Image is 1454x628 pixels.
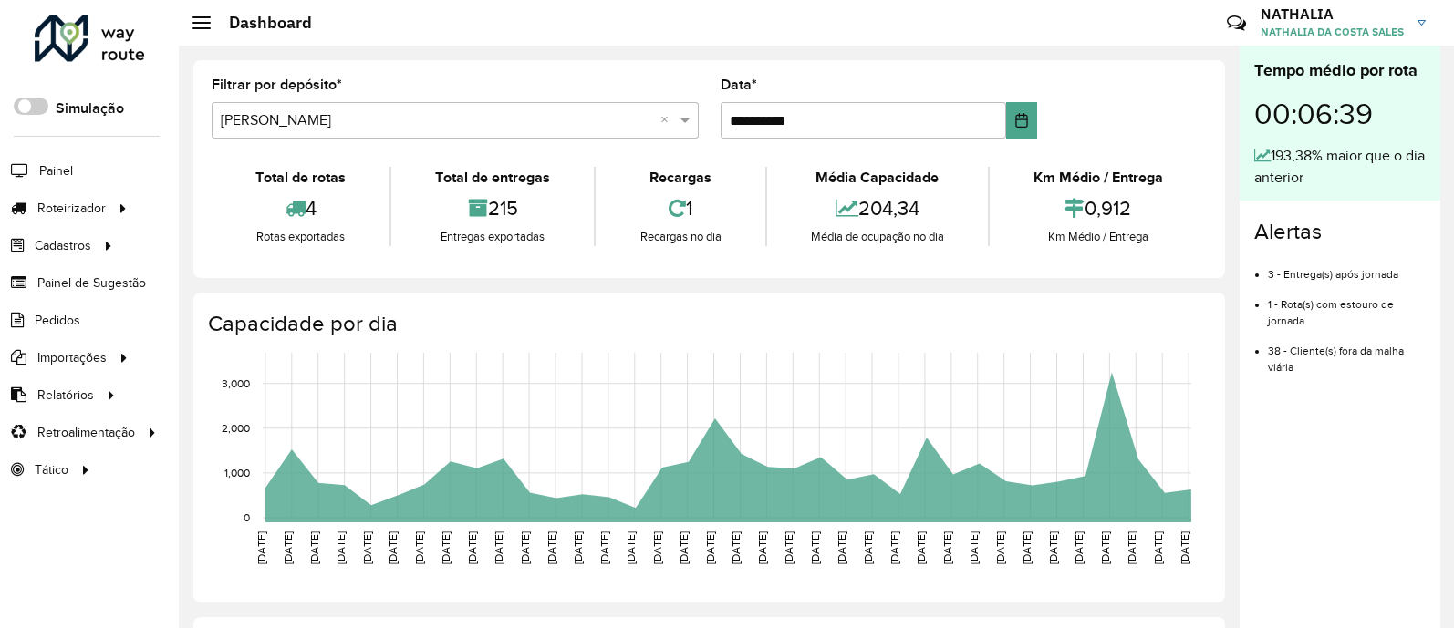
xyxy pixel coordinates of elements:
h4: Alertas [1254,219,1426,245]
text: [DATE] [572,531,584,564]
text: [DATE] [308,531,320,564]
h4: Capacidade por dia [208,311,1207,337]
label: Data [721,74,757,96]
span: Painel [39,161,73,180]
text: [DATE] [809,531,821,564]
span: Clear all [660,109,676,131]
text: [DATE] [1152,531,1164,564]
text: [DATE] [994,531,1006,564]
span: Tático [35,460,68,479]
text: [DATE] [836,531,847,564]
span: Roteirizador [37,199,106,218]
text: [DATE] [862,531,874,564]
div: Tempo médio por rota [1254,58,1426,83]
text: [DATE] [704,531,716,564]
text: [DATE] [1126,531,1137,564]
text: [DATE] [730,531,742,564]
text: [DATE] [493,531,504,564]
text: [DATE] [519,531,531,564]
a: Contato Rápido [1217,4,1256,43]
text: [DATE] [783,531,795,564]
text: [DATE] [678,531,690,564]
label: Simulação [56,98,124,119]
text: [DATE] [651,531,663,564]
label: Filtrar por depósito [212,74,342,96]
li: 38 - Cliente(s) fora da malha viária [1268,329,1426,376]
div: 193,38% maior que o dia anterior [1254,145,1426,189]
text: [DATE] [888,531,900,564]
text: [DATE] [1179,531,1190,564]
text: 0 [244,511,250,523]
text: [DATE] [1021,531,1033,564]
div: Total de rotas [216,167,385,189]
text: [DATE] [545,531,557,564]
div: Entregas exportadas [396,228,589,246]
div: Média de ocupação no dia [772,228,983,246]
span: Relatórios [37,386,94,405]
span: Retroalimentação [37,423,135,442]
div: Total de entregas [396,167,589,189]
div: Recargas no dia [600,228,760,246]
div: Km Médio / Entrega [994,228,1202,246]
span: NATHALIA DA COSTA SALES [1261,24,1404,40]
div: 204,34 [772,189,983,228]
div: Média Capacidade [772,167,983,189]
div: 215 [396,189,589,228]
text: [DATE] [413,531,425,564]
text: [DATE] [915,531,927,564]
span: Pedidos [35,311,80,330]
div: 00:06:39 [1254,83,1426,145]
text: [DATE] [282,531,294,564]
text: [DATE] [598,531,610,564]
div: 0,912 [994,189,1202,228]
text: [DATE] [440,531,452,564]
div: Rotas exportadas [216,228,385,246]
h3: NATHALIA [1261,5,1404,23]
text: [DATE] [466,531,478,564]
text: 2,000 [222,422,250,434]
text: [DATE] [941,531,953,564]
text: [DATE] [335,531,347,564]
div: Km Médio / Entrega [994,167,1202,189]
li: 3 - Entrega(s) após jornada [1268,252,1426,283]
span: Importações [37,348,107,367]
div: 4 [216,189,385,228]
text: [DATE] [1099,531,1111,564]
text: 1,000 [224,467,250,479]
li: 1 - Rota(s) com estouro de jornada [1268,283,1426,329]
h2: Dashboard [211,13,312,33]
div: Recargas [600,167,760,189]
div: 1 [600,189,760,228]
text: [DATE] [387,531,399,564]
text: [DATE] [625,531,637,564]
text: [DATE] [1047,531,1059,564]
text: 3,000 [222,377,250,389]
text: [DATE] [968,531,980,564]
span: Painel de Sugestão [37,273,146,293]
button: Choose Date [1006,102,1037,139]
text: [DATE] [255,531,267,564]
text: [DATE] [756,531,768,564]
text: [DATE] [361,531,373,564]
span: Cadastros [35,236,91,255]
text: [DATE] [1073,531,1085,564]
